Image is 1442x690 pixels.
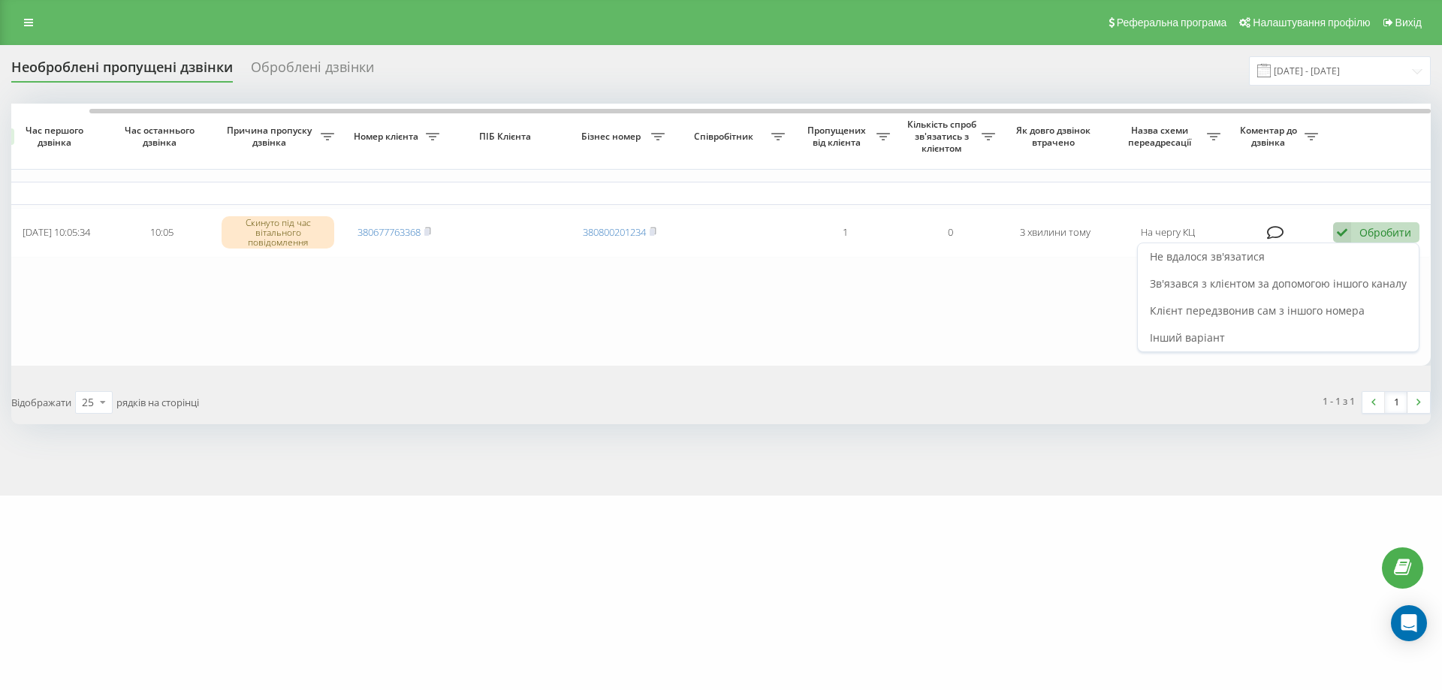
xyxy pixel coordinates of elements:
[1108,208,1228,258] td: На чергу КЦ
[897,208,1003,258] td: 0
[460,131,554,143] span: ПІБ Клієнта
[1150,249,1265,264] span: Не вдалося зв'язатися
[575,131,651,143] span: Бізнес номер
[1385,392,1407,413] a: 1
[349,131,426,143] span: Номер клієнта
[905,119,982,154] span: Кількість спроб зв'язатись з клієнтом
[11,59,233,83] div: Необроблені пропущені дзвінки
[251,59,374,83] div: Оброблені дзвінки
[680,131,771,143] span: Співробітник
[1150,303,1365,318] span: Клієнт передзвонив сам з іншого номера
[1015,125,1096,148] span: Як довго дзвінок втрачено
[357,225,421,239] a: 380677763368
[1115,125,1207,148] span: Назва схеми переадресації
[116,396,199,409] span: рядків на сторінці
[800,125,876,148] span: Пропущених від клієнта
[583,225,646,239] a: 380800201234
[121,125,202,148] span: Час останнього дзвінка
[4,208,109,258] td: [DATE] 10:05:34
[16,125,97,148] span: Час першого дзвінка
[1150,330,1225,345] span: Інший варіант
[792,208,897,258] td: 1
[11,396,71,409] span: Відображати
[1003,208,1108,258] td: 3 хвилини тому
[1395,17,1422,29] span: Вихід
[1117,17,1227,29] span: Реферальна програма
[1323,393,1355,408] div: 1 - 1 з 1
[1359,225,1411,240] div: Обробити
[1391,605,1427,641] div: Open Intercom Messenger
[109,208,214,258] td: 10:05
[82,395,94,410] div: 25
[222,125,321,148] span: Причина пропуску дзвінка
[1150,276,1407,291] span: Зв'язався з клієнтом за допомогою іншого каналу
[1235,125,1305,148] span: Коментар до дзвінка
[222,216,334,249] div: Скинуто під час вітального повідомлення
[1253,17,1370,29] span: Налаштування профілю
